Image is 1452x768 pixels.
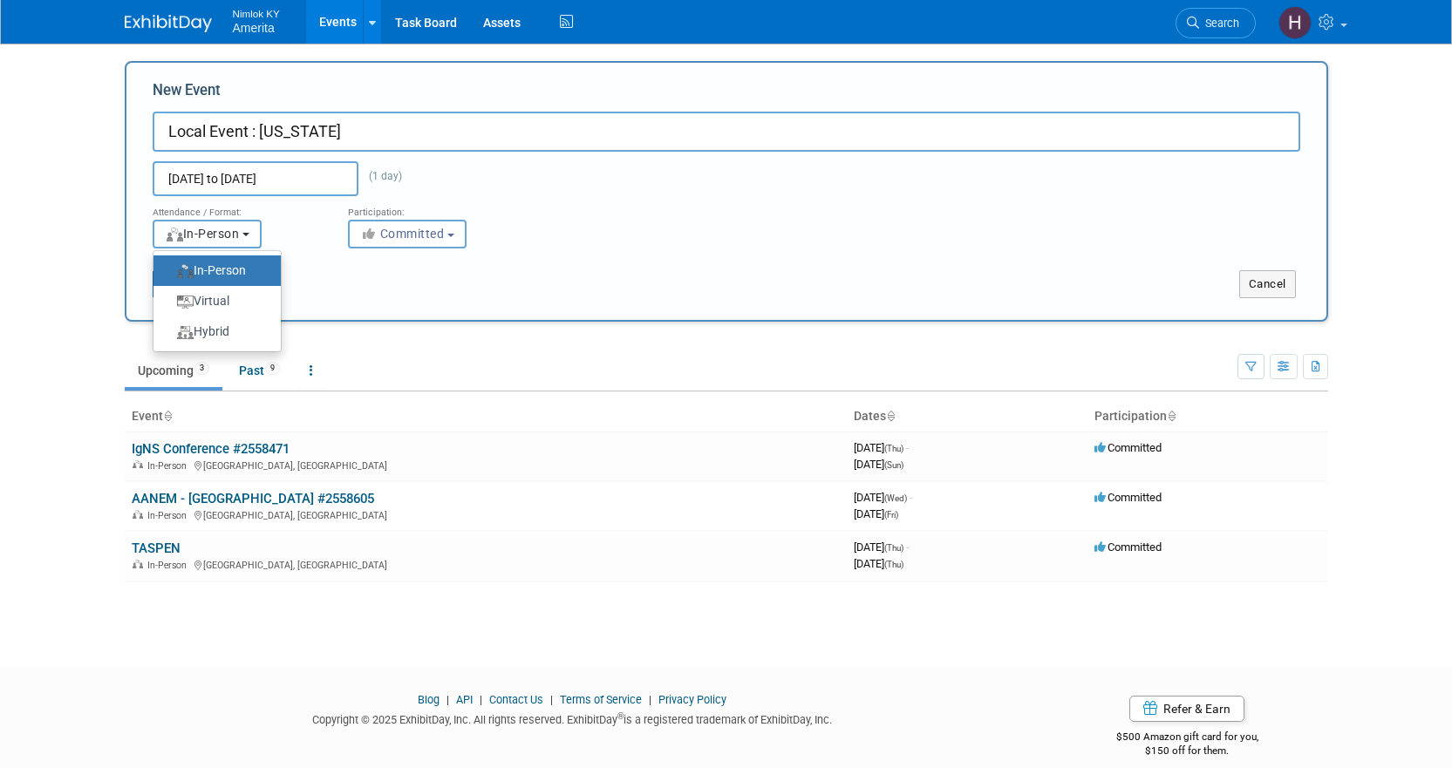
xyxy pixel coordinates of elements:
[348,220,467,248] button: Committed
[162,320,263,343] label: Hybrid
[163,409,172,423] a: Sort by Event Name
[1129,696,1244,722] a: Refer & Earn
[153,112,1300,152] input: Name of Trade Show / Conference
[132,441,290,457] a: IgNS Conference #2558471
[886,409,895,423] a: Sort by Start Date
[1167,409,1176,423] a: Sort by Participation Type
[854,491,912,504] span: [DATE]
[854,540,909,554] span: [DATE]
[847,402,1087,432] th: Dates
[132,540,181,556] a: TASPEN
[456,693,473,706] a: API
[358,170,402,182] span: (1 day)
[658,693,726,706] a: Privacy Policy
[133,460,143,469] img: In-Person Event
[1278,6,1312,39] img: Hannah Durbin
[1176,8,1256,38] a: Search
[854,557,903,570] span: [DATE]
[125,402,847,432] th: Event
[475,693,487,706] span: |
[132,491,374,506] a: AANEM - [GEOGRAPHIC_DATA] #2558605
[133,510,143,519] img: In-Person Event
[177,296,194,309] img: Format-Virtual.png
[1046,718,1328,758] div: $500 Amazon gift card for you,
[489,693,543,706] a: Contact Us
[1094,441,1162,454] span: Committed
[906,441,909,454] span: -
[884,444,903,453] span: (Thu)
[125,354,222,387] a: Upcoming3
[162,289,263,313] label: Virtual
[910,491,912,504] span: -
[884,543,903,553] span: (Thu)
[125,708,1021,728] div: Copyright © 2025 ExhibitDay, Inc. All rights reserved. ExhibitDay is a registered trademark of Ex...
[560,693,642,706] a: Terms of Service
[348,196,517,219] div: Participation:
[147,510,192,521] span: In-Person
[226,354,293,387] a: Past9
[1199,17,1239,30] span: Search
[265,362,280,375] span: 9
[906,540,909,554] span: -
[884,510,898,520] span: (Fri)
[162,259,263,282] label: In-Person
[418,693,440,706] a: Blog
[442,693,453,706] span: |
[1094,540,1162,554] span: Committed
[132,458,840,472] div: [GEOGRAPHIC_DATA], [GEOGRAPHIC_DATA]
[147,460,192,472] span: In-Person
[133,560,143,568] img: In-Person Event
[177,264,194,278] img: Format-InPerson.png
[884,460,903,470] span: (Sun)
[546,693,557,706] span: |
[854,458,903,471] span: [DATE]
[132,557,840,571] div: [GEOGRAPHIC_DATA], [GEOGRAPHIC_DATA]
[884,560,903,569] span: (Thu)
[153,220,262,248] button: In-Person
[153,161,358,196] input: Start Date - End Date
[165,227,240,241] span: In-Person
[884,493,907,503] span: (Wed)
[360,227,445,241] span: Committed
[125,15,212,32] img: ExhibitDay
[153,80,221,107] label: New Event
[1239,270,1296,298] button: Cancel
[233,3,280,22] span: Nimlok KY
[153,196,322,219] div: Attendance / Format:
[617,711,624,721] sup: ®
[1046,744,1328,758] div: $150 off for them.
[177,326,194,340] img: Format-Hybrid.png
[854,441,909,454] span: [DATE]
[854,507,898,520] span: [DATE]
[644,693,656,706] span: |
[194,362,209,375] span: 3
[1087,402,1328,432] th: Participation
[147,560,192,571] span: In-Person
[132,507,840,521] div: [GEOGRAPHIC_DATA], [GEOGRAPHIC_DATA]
[1094,491,1162,504] span: Committed
[233,21,275,35] span: Amerita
